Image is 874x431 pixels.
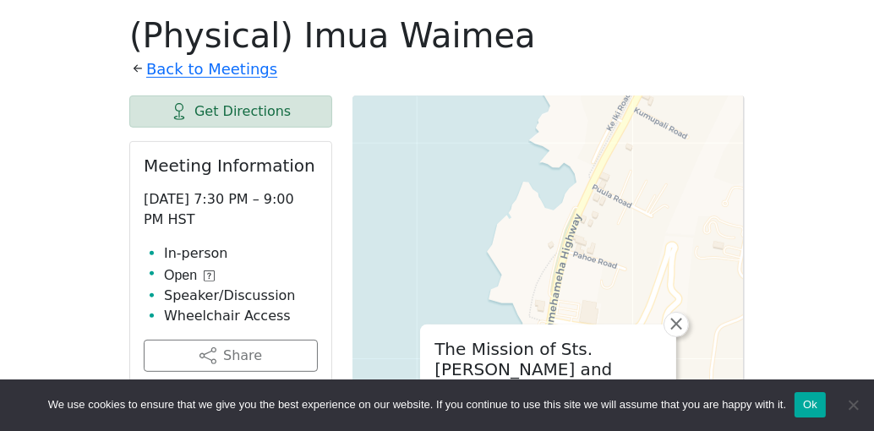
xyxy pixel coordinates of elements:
[48,396,786,413] span: We use cookies to ensure that we give you the best experience on our website. If you continue to ...
[664,312,689,337] a: Close popup
[164,265,197,286] span: Open
[144,155,318,176] h2: Meeting Information
[844,396,861,413] span: No
[164,243,318,264] li: In-person
[146,56,277,83] a: Back to Meetings
[668,314,685,334] span: ×
[144,189,318,230] p: [DATE] 7:30 PM – 9:00 PM HST
[129,15,745,56] h1: (Physical) Imua Waimea
[434,339,662,400] h2: The Mission of Sts. [PERSON_NAME] and [PERSON_NAME]
[129,95,332,128] a: Get Directions
[164,306,318,326] li: Wheelchair Access
[795,392,826,417] button: Ok
[164,265,215,286] button: Open
[164,286,318,306] li: Speaker/Discussion
[144,340,318,372] button: Share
